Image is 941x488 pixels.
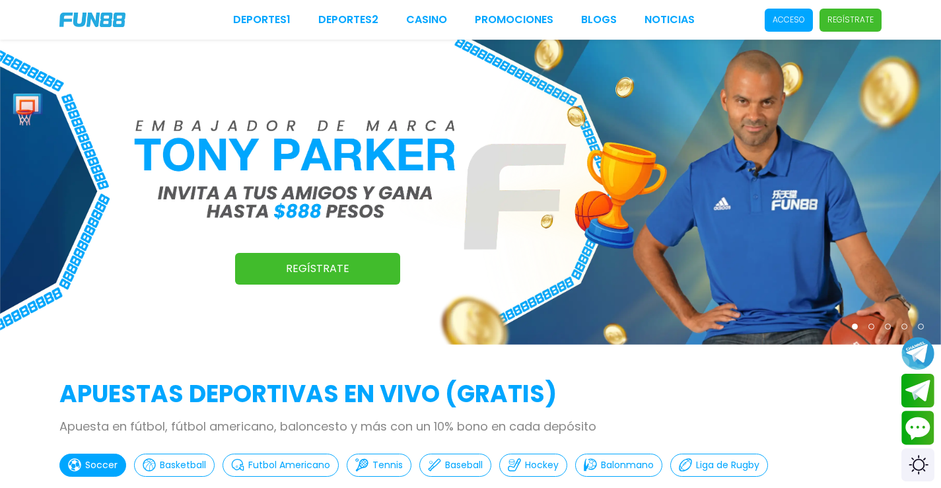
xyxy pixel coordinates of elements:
button: Liga de Rugby [670,454,768,477]
button: Futbol Americano [223,454,339,477]
p: Acceso [773,14,805,26]
a: Regístrate [235,253,400,285]
button: Join telegram channel [901,336,934,370]
button: Contact customer service [901,411,934,445]
button: Tennis [347,454,411,477]
p: Regístrate [827,14,874,26]
a: CASINO [406,12,447,28]
button: Basketball [134,454,215,477]
p: Hockey [525,458,559,472]
p: Soccer [85,458,118,472]
button: Soccer [59,454,126,477]
button: Balonmano [575,454,662,477]
div: Switch theme [901,448,934,481]
button: Join telegram [901,374,934,408]
img: Company Logo [59,13,125,27]
p: Futbol Americano [248,458,330,472]
p: Balonmano [601,458,654,472]
a: Deportes1 [233,12,291,28]
p: Liga de Rugby [696,458,759,472]
p: Tennis [372,458,403,472]
p: Apuesta en fútbol, fútbol americano, baloncesto y más con un 10% bono en cada depósito [59,417,882,435]
p: Baseball [445,458,483,472]
a: BLOGS [581,12,617,28]
a: Promociones [475,12,553,28]
button: Baseball [419,454,491,477]
a: Deportes2 [318,12,378,28]
p: Basketball [160,458,206,472]
h2: APUESTAS DEPORTIVAS EN VIVO (gratis) [59,376,882,412]
a: NOTICIAS [645,12,695,28]
button: Hockey [499,454,567,477]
